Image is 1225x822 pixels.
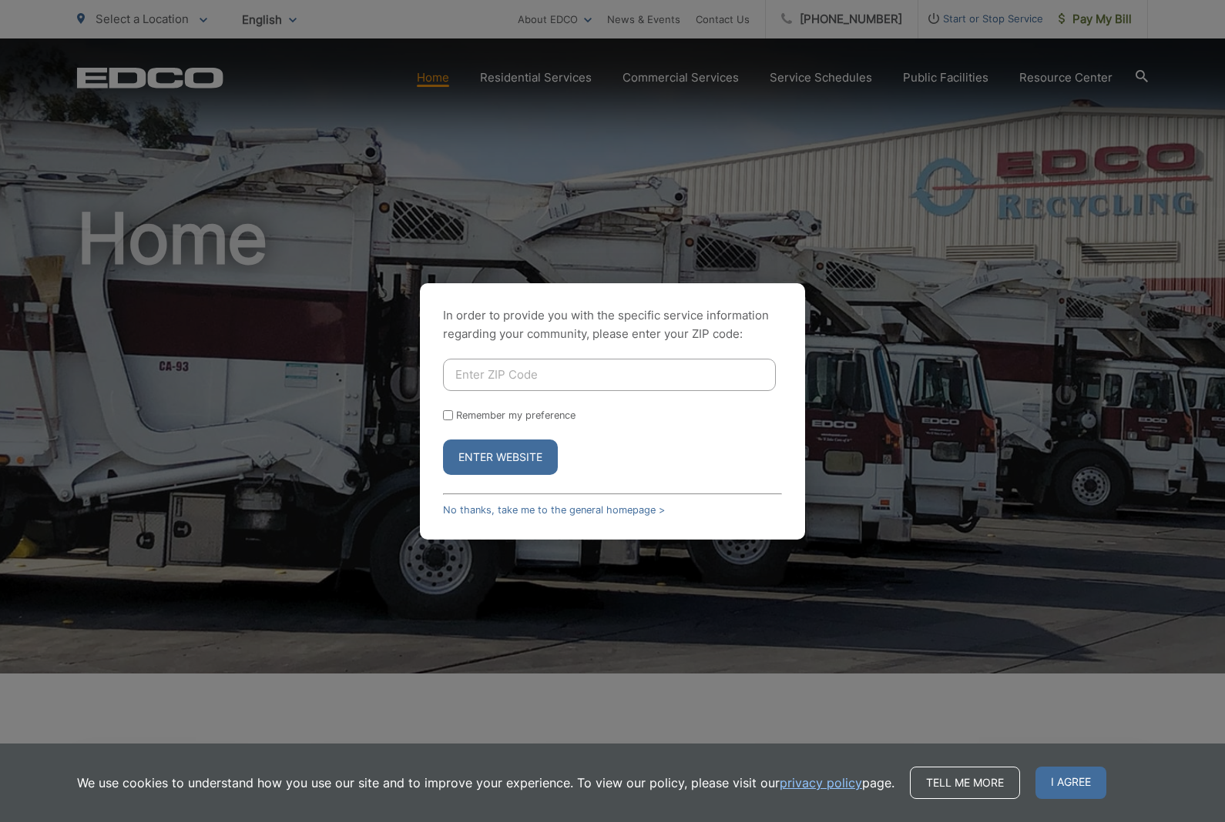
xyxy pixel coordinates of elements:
input: Enter ZIP Code [443,359,776,391]
p: We use cookies to understand how you use our site and to improve your experience. To view our pol... [77,774,894,792]
span: I agree [1035,767,1106,799]
label: Remember my preference [456,409,576,421]
a: No thanks, take me to the general homepage > [443,504,665,516]
a: Tell me more [910,767,1020,799]
button: Enter Website [443,439,558,475]
a: privacy policy [780,774,862,792]
p: In order to provide you with the specific service information regarding your community, please en... [443,306,782,343]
